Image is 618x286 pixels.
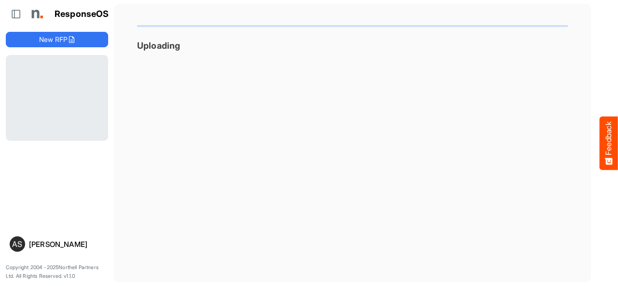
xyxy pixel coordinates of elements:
div: Loading... [6,55,108,141]
span: AS [12,240,22,248]
button: Feedback [600,116,618,170]
button: New RFP [6,32,108,47]
img: Northell [27,4,46,24]
h1: ResponseOS [55,9,109,19]
h3: Uploading [137,41,568,51]
p: Copyright 2004 - 2025 Northell Partners Ltd. All Rights Reserved. v 1.1.0 [6,263,108,280]
div: [PERSON_NAME] [29,241,104,248]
